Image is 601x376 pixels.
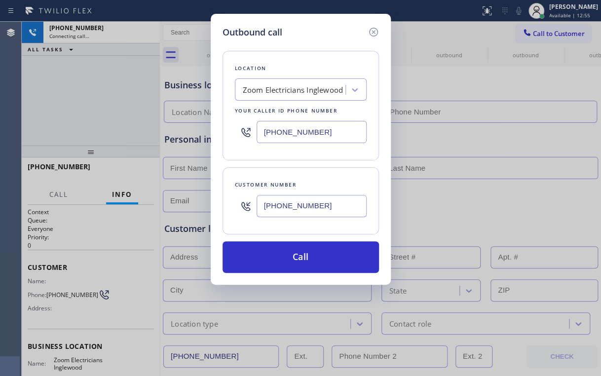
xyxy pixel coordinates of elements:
div: Zoom Electricians Inglewood [243,84,343,96]
input: (123) 456-7890 [257,195,367,217]
div: Your caller id phone number [235,106,367,116]
div: Location [235,63,367,74]
h5: Outbound call [223,26,282,39]
button: Call [223,241,379,273]
div: Customer number [235,180,367,190]
input: (123) 456-7890 [257,121,367,143]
